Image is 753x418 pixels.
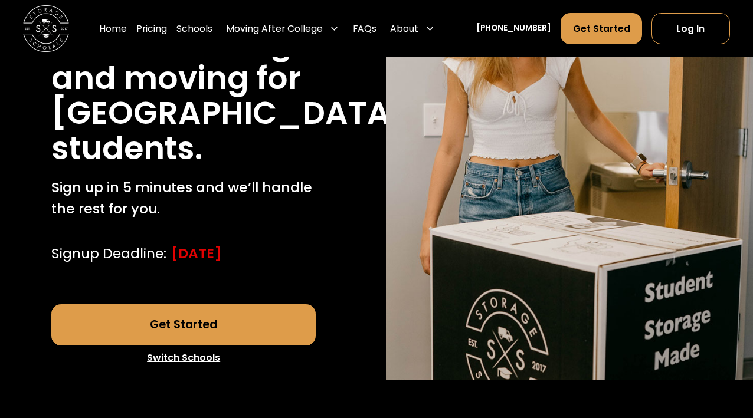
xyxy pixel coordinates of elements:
[51,131,202,166] h1: students.
[353,13,377,45] a: FAQs
[51,243,166,264] div: Signup Deadline:
[99,13,127,45] a: Home
[226,22,323,35] div: Moving After College
[23,6,69,52] img: Storage Scholars main logo
[221,13,343,45] div: Moving After College
[561,14,642,45] a: Get Started
[136,13,167,45] a: Pricing
[171,243,222,264] div: [DATE]
[651,14,730,45] a: Log In
[476,23,551,35] a: [PHONE_NUMBER]
[51,304,316,345] a: Get Started
[51,177,316,218] p: Sign up in 5 minutes and we’ll handle the rest for you.
[176,13,212,45] a: Schools
[51,345,316,370] a: Switch Schools
[390,22,418,35] div: About
[51,96,406,130] h1: [GEOGRAPHIC_DATA]
[386,13,440,45] div: About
